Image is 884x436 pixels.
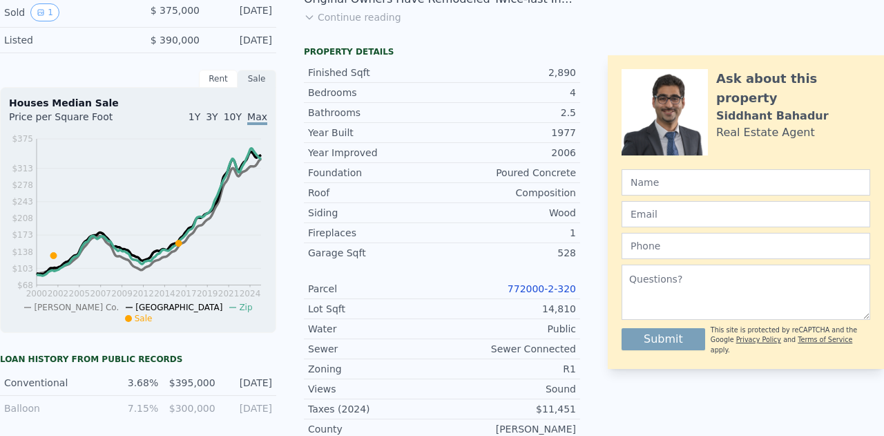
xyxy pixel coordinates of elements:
[308,86,442,99] div: Bedrooms
[166,401,215,415] div: $300,000
[308,422,442,436] div: County
[442,206,576,220] div: Wood
[308,186,442,200] div: Roof
[711,325,870,355] div: This site is protected by reCAPTCHA and the Google and apply.
[308,106,442,120] div: Bathrooms
[206,111,218,122] span: 3Y
[442,106,576,120] div: 2.5
[442,86,576,99] div: 4
[716,124,815,141] div: Real Estate Agent
[247,111,267,125] span: Max
[12,164,33,173] tspan: $313
[304,46,580,57] div: Property details
[442,382,576,396] div: Sound
[166,376,215,390] div: $395,000
[442,146,576,160] div: 2006
[308,402,442,416] div: Taxes (2024)
[716,69,870,108] div: Ask about this property
[798,336,852,343] a: Terms of Service
[12,134,33,144] tspan: $375
[308,66,442,79] div: Finished Sqft
[12,247,33,257] tspan: $138
[442,126,576,140] div: 1977
[308,342,442,356] div: Sewer
[442,246,576,260] div: 528
[442,342,576,356] div: Sewer Connected
[211,3,272,21] div: [DATE]
[69,289,90,298] tspan: 2005
[442,302,576,316] div: 14,810
[211,33,272,47] div: [DATE]
[308,206,442,220] div: Siding
[308,246,442,260] div: Garage Sqft
[240,289,261,298] tspan: 2024
[4,401,102,415] div: Balloon
[622,169,870,196] input: Name
[133,289,154,298] tspan: 2012
[189,111,200,122] span: 1Y
[308,226,442,240] div: Fireplaces
[4,376,102,390] div: Conventional
[442,402,576,416] div: $11,451
[442,226,576,240] div: 1
[26,289,48,298] tspan: 2000
[622,233,870,259] input: Phone
[151,35,200,46] span: $ 390,000
[34,303,119,312] span: [PERSON_NAME] Co.
[12,264,33,274] tspan: $103
[9,96,267,110] div: Houses Median Sale
[442,66,576,79] div: 2,890
[30,3,59,21] button: View historical data
[154,289,175,298] tspan: 2014
[111,289,133,298] tspan: 2009
[308,322,442,336] div: Water
[12,214,33,223] tspan: $208
[12,197,33,207] tspan: $243
[622,328,705,350] button: Submit
[308,166,442,180] div: Foundation
[442,362,576,376] div: R1
[110,376,158,390] div: 3.68%
[12,230,33,240] tspan: $173
[218,289,240,298] tspan: 2021
[736,336,781,343] a: Privacy Policy
[304,10,401,24] button: Continue reading
[308,302,442,316] div: Lot Sqft
[4,33,127,47] div: Listed
[135,303,222,312] span: [GEOGRAPHIC_DATA]
[308,146,442,160] div: Year Improved
[90,289,111,298] tspan: 2007
[224,376,272,390] div: [DATE]
[238,70,276,88] div: Sale
[442,186,576,200] div: Composition
[308,362,442,376] div: Zoning
[135,314,153,323] span: Sale
[716,108,829,124] div: Siddhant Bahadur
[4,3,127,21] div: Sold
[239,303,252,312] span: Zip
[199,70,238,88] div: Rent
[224,111,242,122] span: 10Y
[12,180,33,190] tspan: $278
[175,289,197,298] tspan: 2017
[197,289,218,298] tspan: 2019
[151,5,200,16] span: $ 375,000
[308,382,442,396] div: Views
[308,282,442,296] div: Parcel
[308,126,442,140] div: Year Built
[110,401,158,415] div: 7.15%
[442,166,576,180] div: Poured Concrete
[9,110,138,132] div: Price per Square Foot
[622,201,870,227] input: Email
[224,401,272,415] div: [DATE]
[48,289,69,298] tspan: 2002
[442,322,576,336] div: Public
[17,281,33,290] tspan: $68
[442,422,576,436] div: [PERSON_NAME]
[508,283,576,294] a: 772000-2-320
